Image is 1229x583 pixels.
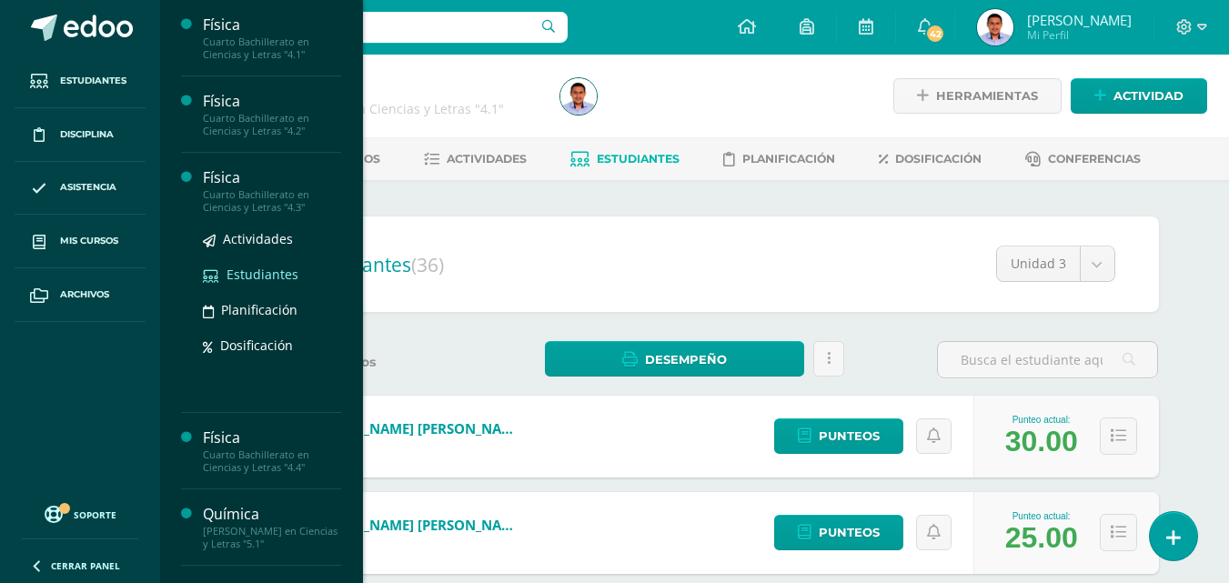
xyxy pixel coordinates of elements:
span: 22050 [306,437,524,453]
a: Archivos [15,268,146,322]
div: Cuarto Bachillerato en Ciencias y Letras "4.3" [203,188,341,214]
span: Dosificación [220,337,293,354]
div: Física [203,167,341,188]
div: Cuarto Bachillerato en Ciencias y Letras '4.1' [229,100,539,117]
span: Soporte [74,508,116,521]
div: Punteo actual: [1005,415,1078,425]
span: (36) [411,252,444,277]
a: Estudiantes [570,145,680,174]
a: Mis cursos [15,215,146,268]
span: Estudiantes [307,252,444,277]
span: Conferencias [1048,152,1141,166]
a: Unidad 3 [997,246,1114,281]
span: Planificación [221,301,297,318]
a: FísicaCuarto Bachillerato en Ciencias y Letras "4.2" [203,91,341,137]
span: Herramientas [936,79,1038,113]
h1: Física [229,75,539,100]
div: 25.00 [1005,521,1078,555]
input: Busca un usuario... [172,12,568,43]
span: Estudiantes [60,74,126,88]
a: Dosificación [203,335,341,356]
a: [PERSON_NAME] [PERSON_NAME] [306,516,524,534]
a: Actividad [1071,78,1207,114]
a: Planificación [723,145,835,174]
a: Punteos [774,515,903,550]
span: Actividad [1113,79,1184,113]
a: Estudiantes [15,55,146,108]
div: [PERSON_NAME] en Ciencias y Letras "5.1" [203,525,341,550]
div: Física [203,91,341,112]
div: 30.00 [1005,425,1078,458]
a: FísicaCuarto Bachillerato en Ciencias y Letras "4.1" [203,15,341,61]
a: Conferencias [1025,145,1141,174]
a: Actividades [203,228,341,249]
div: Cuarto Bachillerato en Ciencias y Letras "4.2" [203,112,341,137]
span: Disciplina [60,127,114,142]
a: Estudiantes [203,264,341,285]
span: Punteos [819,516,880,549]
div: Física [203,427,341,448]
span: Planificación [742,152,835,166]
input: Busca el estudiante aquí... [938,342,1157,377]
a: Química[PERSON_NAME] en Ciencias y Letras "5.1" [203,504,341,550]
a: [PERSON_NAME] [PERSON_NAME] [306,419,524,437]
span: Asistencia [60,180,116,195]
span: Estudiantes [597,152,680,166]
a: FísicaCuarto Bachillerato en Ciencias y Letras "4.4" [203,427,341,474]
a: Dosificación [879,145,982,174]
a: FísicaCuarto Bachillerato en Ciencias y Letras "4.3" [203,167,341,214]
span: Actividades [223,230,293,247]
a: Herramientas [893,78,1062,114]
span: Mis cursos [60,234,118,248]
div: Cuarto Bachillerato en Ciencias y Letras "4.4" [203,448,341,474]
span: 42 [925,24,945,44]
a: Planificación [203,299,341,320]
span: Desempeño [645,343,727,377]
a: Punteos [774,418,903,454]
div: Cuarto Bachillerato en Ciencias y Letras "4.1" [203,35,341,61]
span: Mi Perfil [1027,27,1132,43]
span: Cerrar panel [51,559,120,572]
span: Actividades [447,152,527,166]
div: Física [203,15,341,35]
div: Punteo actual: [1005,511,1078,521]
a: Soporte [22,501,138,526]
span: 23046 [306,534,524,549]
a: Desempeño [545,341,804,377]
span: Estudiantes [227,266,298,283]
span: Dosificación [895,152,982,166]
a: Disciplina [15,108,146,162]
a: Actividades [424,145,527,174]
span: [PERSON_NAME] [1027,11,1132,29]
span: Unidad 3 [1011,246,1066,281]
div: Química [203,504,341,525]
img: b348a37d6ac1e07ade2a89e680b9c67f.png [977,9,1013,45]
img: b348a37d6ac1e07ade2a89e680b9c67f.png [560,78,597,115]
span: Archivos [60,287,109,302]
a: Asistencia [15,162,146,216]
span: Punteos [819,419,880,453]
